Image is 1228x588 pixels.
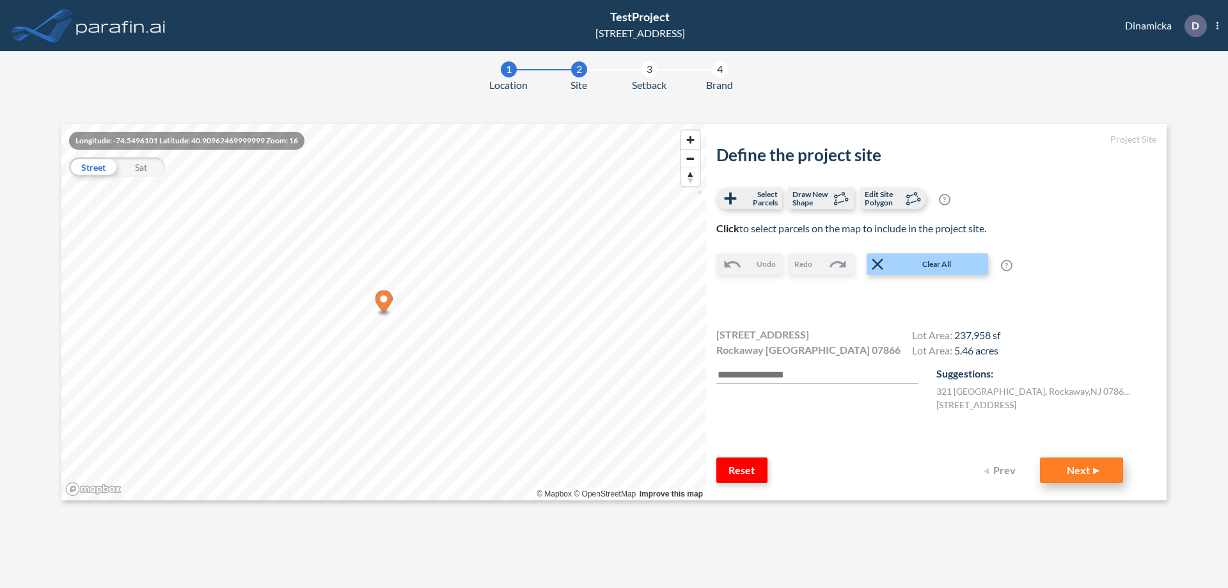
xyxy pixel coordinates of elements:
div: Longitude: -74.5496101 Latitude: 40.90962469999999 Zoom: 16 [69,132,304,150]
div: 4 [712,61,728,77]
div: Street [69,157,117,177]
div: 3 [642,61,657,77]
span: Zoom out [681,150,700,168]
span: Clear All [887,258,987,270]
span: Location [489,77,528,93]
button: Zoom out [681,149,700,168]
a: OpenStreetMap [574,489,636,498]
span: Select Parcels [740,190,778,207]
label: [STREET_ADDRESS] [936,398,1016,411]
span: [STREET_ADDRESS] [716,327,809,342]
a: Mapbox [537,489,572,498]
span: Rockaway [GEOGRAPHIC_DATA] 07866 [716,342,901,358]
span: to select parcels on the map to include in the project site. [716,222,986,234]
h4: Lot Area: [912,344,1000,360]
div: Map marker [375,290,393,317]
span: ? [1001,260,1012,271]
button: Undo [716,253,782,275]
img: logo [74,13,168,38]
span: Draw New Shape [792,190,830,207]
b: Click [716,222,739,234]
canvas: Map [61,124,706,500]
span: Setback [632,77,666,93]
p: Suggestions: [936,366,1156,381]
span: Redo [794,258,812,270]
button: Prev [976,457,1027,483]
span: Brand [706,77,733,93]
span: TestProject [610,10,670,24]
h2: Define the project site [716,145,1156,165]
div: [STREET_ADDRESS] [595,26,685,41]
span: ? [939,194,950,205]
label: 321 [GEOGRAPHIC_DATA] , Rockaway , NJ 07866 , US [936,385,1135,398]
div: Sat [117,157,165,177]
button: Reset bearing to north [681,168,700,186]
div: 1 [501,61,517,77]
h5: Project Site [716,134,1156,145]
span: Edit Site Polygon [865,190,902,207]
span: Undo [757,258,776,270]
button: Zoom in [681,131,700,149]
h4: Lot Area: [912,329,1000,344]
a: Improve this map [640,489,703,498]
p: D [1192,20,1199,31]
a: Mapbox homepage [65,482,122,497]
button: Next [1040,457,1123,483]
span: Site [571,77,587,93]
button: Clear All [867,253,988,275]
button: Reset [716,457,767,483]
div: 2 [571,61,587,77]
span: 5.46 acres [954,344,998,356]
span: 237,958 sf [954,329,1000,341]
button: Redo [788,253,854,275]
div: Dinamicka [1106,15,1218,37]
